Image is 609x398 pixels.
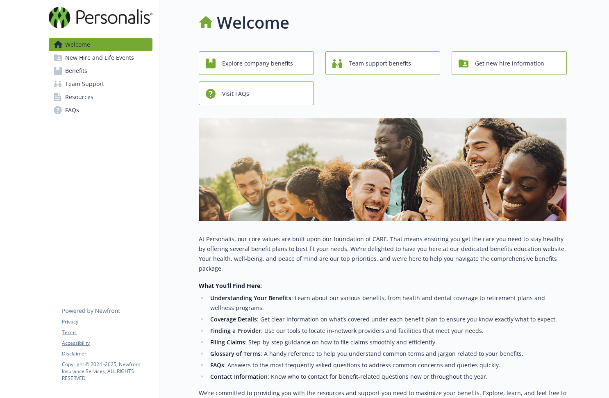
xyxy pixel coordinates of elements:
[208,349,567,359] li: : A handy reference to help you understand common terms and jargon related to your benefits.
[210,315,257,323] strong: Coverage Details
[65,77,104,90] span: Team Support
[49,77,152,90] a: Team Support
[65,64,87,77] span: Benefits
[210,327,261,335] strong: Finding a Provider
[217,10,289,35] h1: Welcome
[49,90,152,104] a: Resources
[208,360,567,370] li: : Answers to the most frequently asked questions to address common concerns and queries quickly.
[49,104,152,117] a: FAQs
[62,361,152,382] p: Copyright © 2024 - 2025 , Newfront Insurance Services, ALL RIGHTS RESERVED
[210,294,291,302] strong: Understanding Your Benefits
[210,350,261,357] strong: Glossary of Terms
[65,51,134,64] span: New Hire and Life Events
[49,64,152,77] a: Benefits
[475,56,544,71] span: Get new hire information
[208,372,567,382] li: : Know who to contact for benefit-related questions now or throughout the year.
[62,350,152,357] a: Disclaimer
[199,234,567,274] p: At Personalis, our core values are built upon our foundation of CARE. That means ensuring you get...
[210,373,268,380] strong: Contact Information
[208,326,567,336] li: : Use our tools to locate in-network providers and facilities that meet your needs.
[199,81,314,105] button: Visit FAQs
[62,339,152,347] a: Accessibility
[349,56,411,71] span: Team support benefits
[210,361,224,369] strong: FAQs
[452,51,567,75] button: Get new hire information
[208,314,567,324] li: : Get clear information on what’s covered under each benefit plan to ensure you know exactly what...
[49,38,152,51] a: Welcome
[199,282,262,289] strong: What You’ll Find Here:
[325,51,441,75] button: Team support benefits
[208,293,567,313] li: : Learn about our various benefits, from health and dental coverage to retirement plans and welln...
[222,56,293,71] span: Explore company benefits
[65,104,79,117] span: FAQs
[62,329,152,336] a: Terms
[62,318,152,326] a: Privacy
[199,51,314,75] button: Explore company benefits
[210,338,245,346] strong: Filing Claims
[199,118,567,221] img: overview page banner
[49,51,152,64] a: New Hire and Life Events
[222,86,249,102] span: Visit FAQs
[208,337,567,347] li: : Step-by-step guidance on how to file claims smoothly and efficiently.
[65,38,90,51] span: Welcome
[65,90,93,104] span: Resources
